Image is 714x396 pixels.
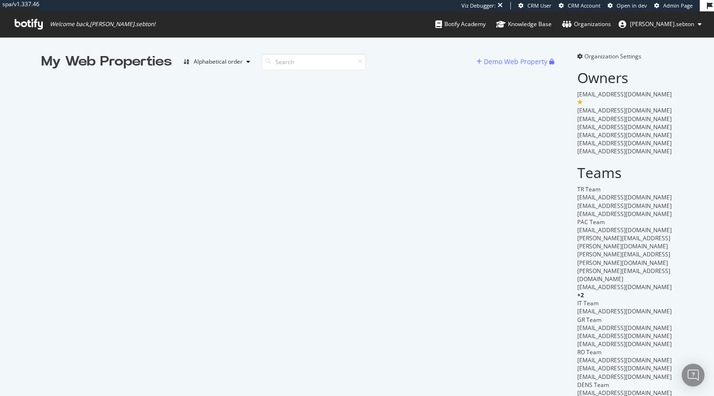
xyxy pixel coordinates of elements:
span: [EMAIL_ADDRESS][DOMAIN_NAME] [577,226,672,234]
div: GR Team [577,316,673,324]
a: CRM User [518,2,552,9]
div: Organizations [562,19,611,29]
span: [EMAIL_ADDRESS][DOMAIN_NAME] [577,340,672,348]
span: Organization Settings [584,52,641,60]
span: Open in dev [617,2,647,9]
span: [EMAIL_ADDRESS][DOMAIN_NAME] [577,202,672,210]
div: DENS Team [577,381,673,389]
span: [EMAIL_ADDRESS][DOMAIN_NAME] [577,90,672,98]
span: [EMAIL_ADDRESS][DOMAIN_NAME] [577,364,672,372]
div: Botify Academy [435,19,486,29]
a: Open in dev [608,2,647,9]
div: My Web Properties [41,52,172,71]
a: Admin Page [654,2,693,9]
a: Knowledge Base [496,11,552,37]
div: IT Team [577,299,673,307]
h2: Owners [577,70,673,85]
a: CRM Account [559,2,601,9]
span: [PERSON_NAME][EMAIL_ADDRESS][DOMAIN_NAME] [577,267,670,283]
div: Open Intercom Messenger [682,364,705,387]
div: TR Team [577,185,673,193]
button: Alphabetical order [179,54,254,69]
span: [EMAIL_ADDRESS][DOMAIN_NAME] [577,283,672,291]
span: Admin Page [663,2,693,9]
span: [EMAIL_ADDRESS][DOMAIN_NAME] [577,356,672,364]
span: [PERSON_NAME][EMAIL_ADDRESS][PERSON_NAME][DOMAIN_NAME] [577,234,670,250]
a: Demo Web Property [477,57,549,66]
span: [EMAIL_ADDRESS][DOMAIN_NAME] [577,123,672,131]
button: [PERSON_NAME].sebton [611,17,709,32]
span: [EMAIL_ADDRESS][DOMAIN_NAME] [577,307,672,315]
span: [EMAIL_ADDRESS][DOMAIN_NAME] [577,332,672,340]
span: [EMAIL_ADDRESS][DOMAIN_NAME] [577,147,672,155]
div: Knowledge Base [496,19,552,29]
div: PAC Team [577,218,673,226]
span: [EMAIL_ADDRESS][DOMAIN_NAME] [577,115,672,123]
span: [PERSON_NAME][EMAIL_ADDRESS][PERSON_NAME][DOMAIN_NAME] [577,250,670,266]
div: Viz Debugger: [461,2,496,9]
button: Demo Web Property [477,54,549,69]
a: Organizations [562,11,611,37]
span: [EMAIL_ADDRESS][DOMAIN_NAME] [577,106,672,114]
div: RO Team [577,348,673,356]
input: Search [262,54,366,70]
span: Welcome back, [PERSON_NAME].sebton ! [50,20,155,28]
span: [EMAIL_ADDRESS][DOMAIN_NAME] [577,210,672,218]
span: [EMAIL_ADDRESS][DOMAIN_NAME] [577,373,672,381]
div: Demo Web Property [484,57,547,66]
span: [EMAIL_ADDRESS][DOMAIN_NAME] [577,139,672,147]
span: [EMAIL_ADDRESS][DOMAIN_NAME] [577,193,672,201]
span: [EMAIL_ADDRESS][DOMAIN_NAME] [577,131,672,139]
span: [EMAIL_ADDRESS][DOMAIN_NAME] [577,324,672,332]
div: Alphabetical order [194,59,243,65]
a: Botify Academy [435,11,486,37]
span: + 2 [577,291,584,299]
h2: Teams [577,165,673,180]
span: CRM Account [568,2,601,9]
span: anne.sebton [630,20,694,28]
span: CRM User [527,2,552,9]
